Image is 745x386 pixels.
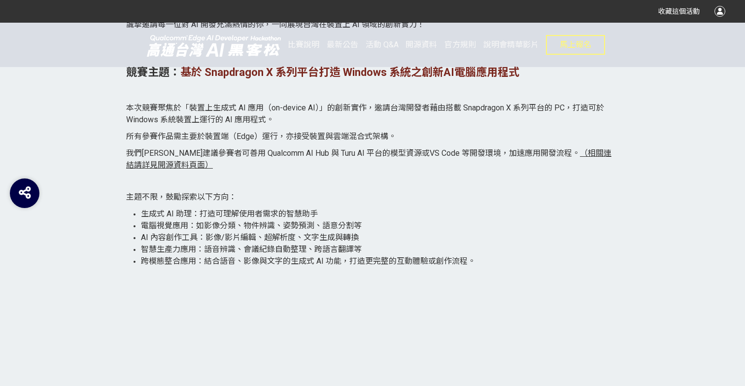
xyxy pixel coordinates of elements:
[546,35,605,55] button: 馬上報名
[406,40,437,49] span: 開源資料
[444,23,476,67] a: 官方規則
[288,23,319,67] a: 比賽說明
[658,7,700,15] span: 收藏這個活動
[327,40,358,49] span: 最新公告
[126,66,180,78] strong: 競賽主題：
[126,148,611,170] span: （相關連結請詳見開源資料頁面）
[180,66,519,78] strong: 基於 Snapdragon X 系列平台打造 Windows 系統之創新AI電腦應用程式
[366,40,399,49] span: 活動 Q&A
[141,221,362,230] span: 電腦視覺應用：如影像分類、物件辨識、姿勢預測、語意分割等
[327,23,358,67] a: 最新公告
[126,192,237,202] span: 主題不限，鼓勵探索以下方向：
[444,40,476,49] span: 官方規則
[141,245,362,254] span: 智慧生產力應用：語音辨識、會議紀錄自動整理、跨語言翻譯等
[140,33,288,58] img: 2025高通台灣AI黑客松
[141,256,475,266] span: 跨模態整合應用：結合語音、影像與文字的生成式 AI 功能，打造更完整的互動體驗或創作流程。
[483,23,539,67] a: 說明會精華影片
[126,132,396,141] span: 所有參賽作品需主要於裝置端（Edge）運行，亦接受裝置與雲端混合式架構。
[141,209,318,218] span: 生成式 AI 助理：打造可理解使用者需求的智慧助手
[560,40,591,49] span: 馬上報名
[288,40,319,49] span: 比賽說明
[406,23,437,67] a: 開源資料
[366,23,399,67] a: 活動 Q&A
[126,149,611,169] a: （相關連結請詳見開源資料頁面）
[126,148,580,158] span: 我們[PERSON_NAME]建議參賽者可善用 Qualcomm AI Hub 與 Turu AI 平台的模型資源或VS Code 等開發環境，加速應用開發流程。
[126,103,604,124] span: 本次競賽聚焦於「裝置上生成式 AI 應用（on-device AI）」的創新實作，邀請台灣開發者藉由搭載 Snapdragon X 系列平台的 PC，打造可於 Windows 系統裝置上運行的 ...
[141,233,359,242] span: AI 內容創作工具：影像/影片編輯、超解析度、文字生成與轉換
[483,40,539,49] span: 說明會精華影片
